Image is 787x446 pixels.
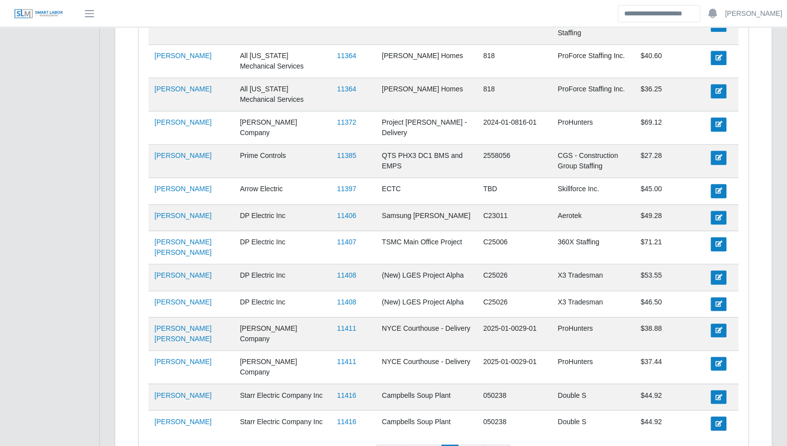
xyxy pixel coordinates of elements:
td: [PERSON_NAME] Company [234,111,331,145]
td: 2024-01-0816-01 [477,111,552,145]
td: TBD [477,178,552,204]
td: $37.44 [635,350,705,383]
a: 11411 [337,324,357,332]
td: $36.25 [635,11,705,45]
td: NYCE Courthouse - Delivery [376,350,477,383]
td: Double S [552,410,635,437]
a: [PERSON_NAME] [PERSON_NAME] [154,238,212,256]
a: 11372 [337,118,357,126]
td: Double S [552,383,635,410]
td: TBD [477,11,552,45]
td: $40.60 [635,45,705,78]
td: ProHunters [552,350,635,383]
td: QTS PHX3 DC1 BMS and EMPS [376,145,477,178]
a: 11408 [337,271,357,279]
td: Project [PERSON_NAME] - Delivery [376,111,477,145]
td: [PERSON_NAME] Company [234,317,331,350]
td: ECTC [376,178,477,204]
td: Campbells Soup Plant [376,383,477,410]
input: Search [618,5,700,22]
td: $38.88 [635,317,705,350]
a: 11408 [337,298,357,306]
td: Skillforce Inc. [552,178,635,204]
a: 11411 [337,358,357,366]
td: Starr Electric Company Inc [234,383,331,410]
td: $49.28 [635,204,705,230]
td: (New) LGES Project Alpha [376,291,477,317]
a: [PERSON_NAME] [154,151,212,159]
td: 2025-01-0029-01 [477,317,552,350]
a: 11416 [337,417,357,425]
td: C25026 [477,291,552,317]
td: $36.25 [635,78,705,111]
td: CGS - Construction Group Staffing [552,145,635,178]
a: 11364 [337,85,357,93]
td: ProHunters [552,317,635,350]
td: DP Electric Inc [234,264,331,291]
a: 11416 [337,391,357,399]
td: $53.55 [635,264,705,291]
a: 11385 [337,151,357,159]
a: [PERSON_NAME] [725,8,782,19]
td: Campbells Soup Plant [376,410,477,437]
td: 050238 [477,410,552,437]
td: ProHunters [552,111,635,145]
td: ProForce Staffing Inc. [552,78,635,111]
a: [PERSON_NAME] [154,358,212,366]
td: C25006 [477,231,552,264]
td: ECTC [376,11,477,45]
td: DP Electric Inc [234,231,331,264]
td: [PERSON_NAME] Homes [376,45,477,78]
td: All [US_STATE] Mechanical Services [234,78,331,111]
a: [PERSON_NAME] [154,271,212,279]
td: $69.12 [635,111,705,145]
a: [PERSON_NAME] [154,185,212,193]
td: 818 [477,78,552,111]
td: Arrow Electric [234,178,331,204]
td: 2558056 [477,145,552,178]
td: $45.00 [635,178,705,204]
td: Samsung [PERSON_NAME] [376,204,477,230]
td: DP Electric Inc [234,291,331,317]
a: 11406 [337,212,357,220]
td: X3 Tradesman [552,264,635,291]
td: TSMC Main Office Project [376,231,477,264]
td: $44.92 [635,410,705,437]
td: Aerotek [552,204,635,230]
td: All [US_STATE] Mechanical Services [234,45,331,78]
td: X3 Tradesman [552,291,635,317]
td: Starr Electric Company Inc [234,410,331,437]
img: SLM Logo [14,8,64,19]
a: [PERSON_NAME] [154,52,212,60]
td: $46.50 [635,291,705,317]
td: [PERSON_NAME] Company [234,350,331,383]
td: $44.92 [635,383,705,410]
a: 11407 [337,238,357,246]
a: [PERSON_NAME] [154,298,212,306]
a: 11397 [337,185,357,193]
td: 818 [477,45,552,78]
a: [PERSON_NAME] [154,118,212,126]
td: [PERSON_NAME] Homes [376,78,477,111]
a: [PERSON_NAME] [154,212,212,220]
td: DP Electric Inc [234,204,331,230]
a: 11364 [337,52,357,60]
td: Prime Controls [234,145,331,178]
td: 2025-01-0029-01 [477,350,552,383]
td: $27.28 [635,145,705,178]
td: 050238 [477,383,552,410]
a: [PERSON_NAME] [154,85,212,93]
td: CCS Construction Staffing [552,11,635,45]
td: ProForce Staffing Inc. [552,45,635,78]
td: (New) LGES Project Alpha [376,264,477,291]
td: C23011 [477,204,552,230]
td: 360X Staffing [552,231,635,264]
a: [PERSON_NAME] [154,391,212,399]
a: [PERSON_NAME] [154,417,212,425]
td: $71.21 [635,231,705,264]
td: Arrow Electric [234,11,331,45]
td: C25026 [477,264,552,291]
a: [PERSON_NAME] [PERSON_NAME] [154,324,212,343]
td: NYCE Courthouse - Delivery [376,317,477,350]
